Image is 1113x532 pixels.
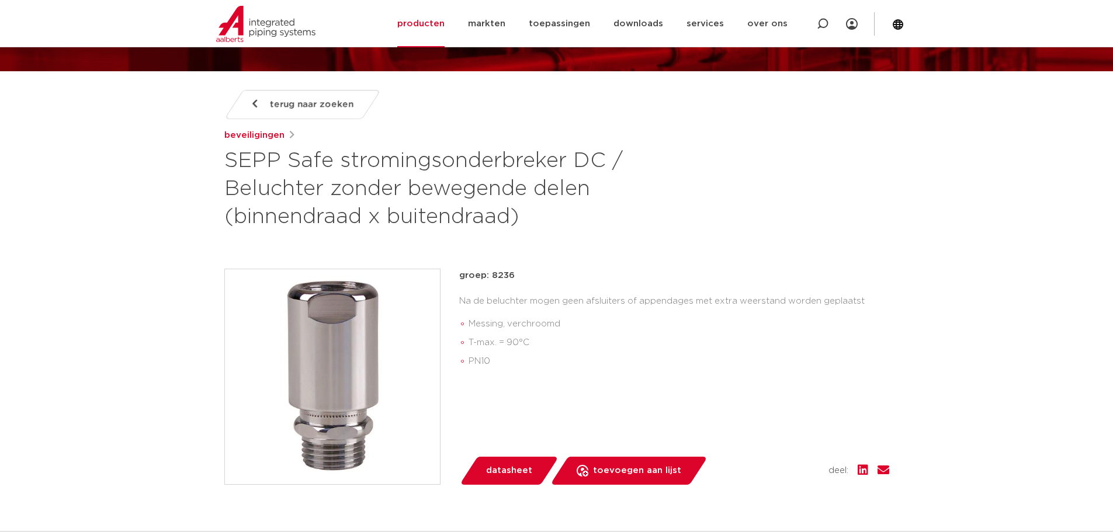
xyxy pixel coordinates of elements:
img: Product Image for SEPP Safe stromingsonderbreker DC / Beluchter zonder bewegende delen (binnendra... [225,269,440,484]
h1: SEPP Safe stromingsonderbreker DC / Beluchter zonder bewegende delen (binnendraad x buitendraad) [224,147,663,231]
div: Na de beluchter mogen geen afsluiters of appendages met extra weerstand worden geplaatst [459,292,889,375]
p: groep: 8236 [459,269,889,283]
li: Messing, verchroomd [469,315,889,333]
span: terug naar zoeken [270,95,353,114]
span: datasheet [486,461,532,480]
a: beveiligingen [224,128,285,142]
li: T-max. = 90°C [469,333,889,352]
a: terug naar zoeken [224,90,380,119]
span: toevoegen aan lijst [593,461,681,480]
a: datasheet [459,457,559,485]
span: deel: [828,464,848,478]
li: PN10 [469,352,889,371]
